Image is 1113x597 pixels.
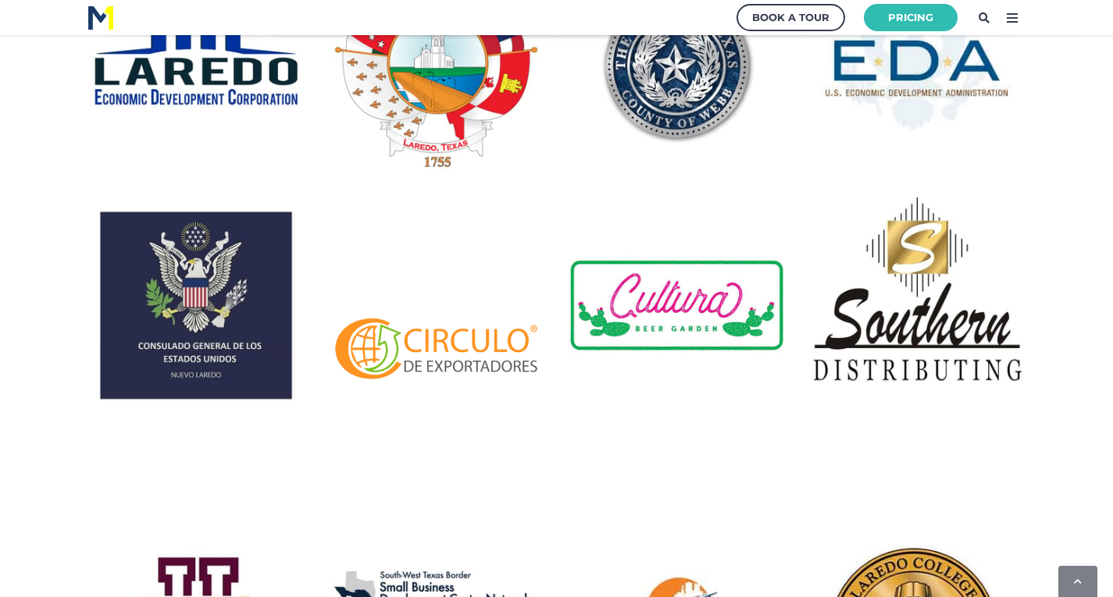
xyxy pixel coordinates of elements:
[569,197,785,414] img: Cultura Beer Garden Laredo
[88,197,305,414] img: Consulado General de los Estados Unidos en Nuevo Laredo
[328,197,544,499] img: Canva Design DAFaALtZ64E
[752,8,829,27] div: Book a Tour
[88,6,113,30] img: M1 Logo - Blue Letters - for Light Backgrounds-2
[864,4,958,31] a: Pricing
[737,4,845,31] a: Book a Tour
[809,197,1026,414] img: Souther Distributing Laredo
